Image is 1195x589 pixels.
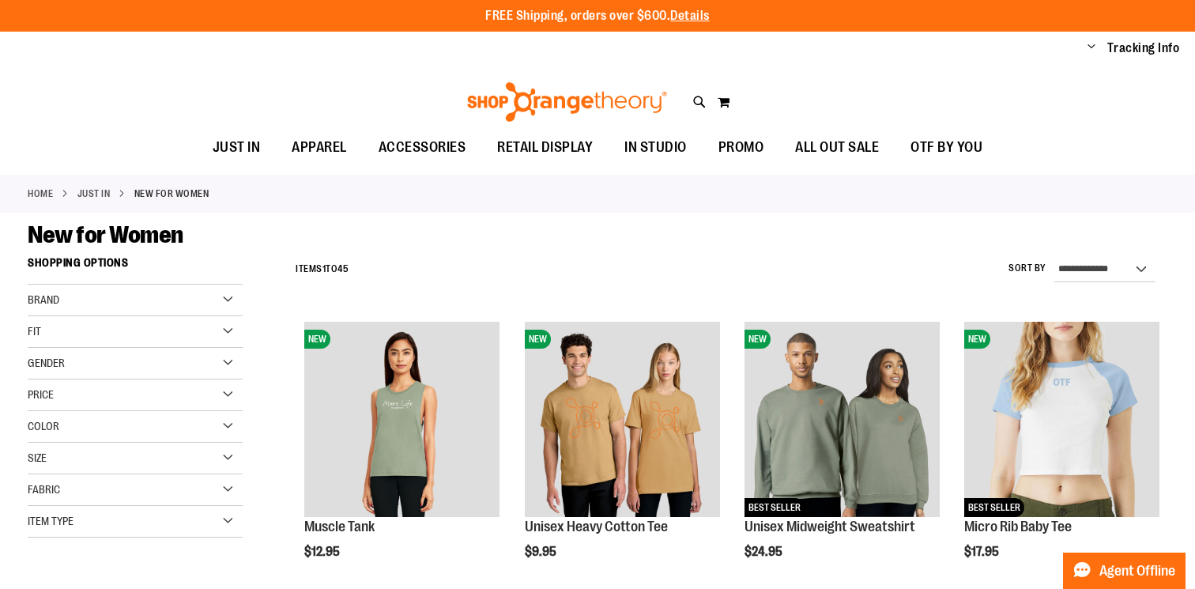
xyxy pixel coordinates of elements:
[964,545,1001,559] span: $17.95
[197,130,277,165] a: JUST IN
[745,330,771,349] span: NEW
[28,388,54,401] span: Price
[28,293,59,306] span: Brand
[465,82,669,122] img: Shop Orangetheory
[745,545,785,559] span: $24.95
[497,130,593,165] span: RETAIL DISPLAY
[1107,40,1180,57] a: Tracking Info
[964,322,1159,517] img: Micro Rib Baby Tee
[276,130,363,166] a: APPAREL
[895,130,998,166] a: OTF BY YOU
[1088,40,1095,56] button: Account menu
[670,9,710,23] a: Details
[745,322,940,517] img: Unisex Midweight Sweatshirt
[28,348,243,379] div: Gender
[609,130,703,166] a: IN STUDIO
[779,130,895,166] a: ALL OUT SALE
[28,316,243,348] div: Fit
[322,263,326,274] span: 1
[964,330,990,349] span: NEW
[745,322,940,519] a: Unisex Midweight SweatshirtNEWBEST SELLER
[28,221,183,248] span: New for Women
[745,498,805,517] span: BEST SELLER
[304,545,342,559] span: $12.95
[795,130,879,165] span: ALL OUT SALE
[481,130,609,166] a: RETAIL DISPLAY
[28,249,243,285] strong: Shopping Options
[485,7,710,25] p: FREE Shipping, orders over $600.
[134,187,209,201] strong: New for Women
[525,330,551,349] span: NEW
[28,474,243,506] div: Fabric
[1099,564,1175,579] span: Agent Offline
[292,130,347,165] span: APPAREL
[304,322,499,517] img: Muscle Tank
[363,130,482,166] a: ACCESSORIES
[964,322,1159,519] a: Micro Rib Baby TeeNEWBEST SELLER
[28,411,243,443] div: Color
[28,357,65,369] span: Gender
[718,130,764,165] span: PROMO
[28,187,53,201] a: Home
[525,322,720,517] img: Unisex Heavy Cotton Tee
[28,325,41,338] span: Fit
[304,519,375,534] a: Muscle Tank
[1063,553,1186,589] button: Agent Offline
[525,322,720,519] a: Unisex Heavy Cotton TeeNEW
[28,506,243,538] div: Item Type
[910,130,982,165] span: OTF BY YOU
[964,519,1072,534] a: Micro Rib Baby Tee
[28,285,243,316] div: Brand
[337,263,349,274] span: 45
[28,515,74,527] span: Item Type
[28,420,59,432] span: Color
[28,483,60,496] span: Fabric
[28,451,47,464] span: Size
[304,322,499,519] a: Muscle TankNEW
[28,443,243,474] div: Size
[745,519,915,534] a: Unisex Midweight Sweatshirt
[525,519,668,534] a: Unisex Heavy Cotton Tee
[28,379,243,411] div: Price
[525,545,559,559] span: $9.95
[304,330,330,349] span: NEW
[379,130,466,165] span: ACCESSORIES
[1008,262,1046,275] label: Sort By
[964,498,1024,517] span: BEST SELLER
[213,130,261,165] span: JUST IN
[77,187,111,201] a: JUST IN
[703,130,780,166] a: PROMO
[296,257,349,281] h2: Items to
[624,130,687,165] span: IN STUDIO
